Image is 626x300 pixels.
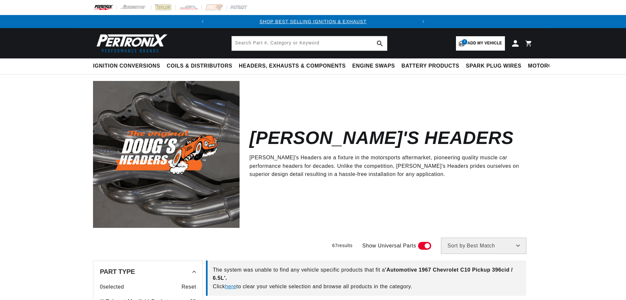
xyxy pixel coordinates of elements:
[93,81,240,228] img: Doug's Headers
[100,268,135,275] span: Part Type
[167,63,232,70] span: Coils & Distributors
[93,58,164,74] summary: Ignition Conversions
[249,130,513,146] h2: [PERSON_NAME]'s Headers
[467,40,502,46] span: Add my vehicle
[349,58,398,74] summary: Engine Swaps
[181,283,196,291] span: Reset
[401,63,459,70] span: Battery Products
[236,58,349,74] summary: Headers, Exhausts & Components
[100,283,124,291] span: 0 selected
[441,238,526,254] select: Sort by
[206,261,526,296] div: The system was unable to find any vehicle specific products that fit a Click to clear your vehicl...
[466,63,521,70] span: Spark Plug Wires
[332,243,352,248] span: 67 results
[362,242,416,250] span: Show Universal Parts
[209,18,417,25] div: 1 of 2
[93,32,168,55] img: Pertronix
[528,63,567,70] span: Motorcycle
[196,15,209,28] button: Translation missing: en.sections.announcements.previous_announcement
[232,36,387,51] input: Search Part #, Category or Keyword
[525,58,570,74] summary: Motorcycle
[462,39,467,45] span: 3
[462,58,524,74] summary: Spark Plug Wires
[352,63,395,70] span: Engine Swaps
[209,18,417,25] div: Announcement
[447,243,465,248] span: Sort by
[249,153,523,179] p: [PERSON_NAME]'s Headers are a fixture in the motorsports aftermarket, pioneering quality muscle c...
[93,63,160,70] span: Ignition Conversions
[456,36,505,51] a: 3Add my vehicle
[417,15,430,28] button: Translation missing: en.sections.announcements.next_announcement
[398,58,462,74] summary: Battery Products
[373,36,387,51] button: search button
[259,19,367,24] a: SHOP BEST SELLING IGNITION & EXHAUST
[225,284,236,289] a: here
[239,63,346,70] span: Headers, Exhausts & Components
[164,58,236,74] summary: Coils & Distributors
[77,15,549,28] slideshow-component: Translation missing: en.sections.announcements.announcement_bar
